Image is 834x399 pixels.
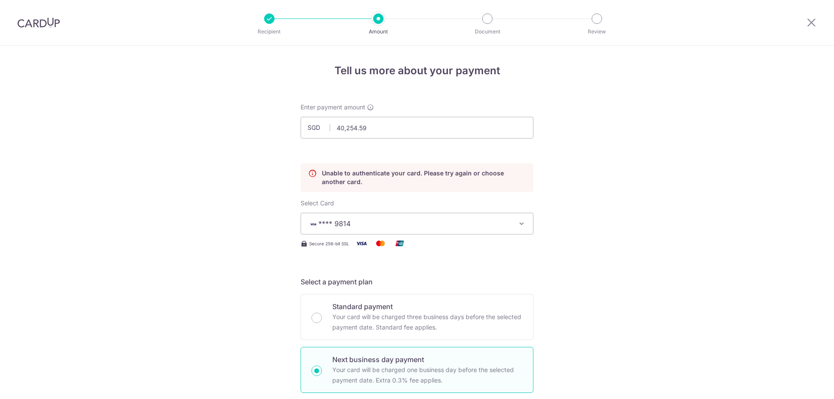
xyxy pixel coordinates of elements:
[308,123,330,132] span: SGD
[778,373,825,395] iframe: Opens a widget where you can find more information
[346,27,410,36] p: Amount
[565,27,629,36] p: Review
[17,17,60,28] img: CardUp
[301,277,533,287] h5: Select a payment plan
[332,354,523,365] p: Next business day payment
[332,312,523,333] p: Your card will be charged three business days before the selected payment date. Standard fee appl...
[237,27,301,36] p: Recipient
[301,103,365,112] span: Enter payment amount
[301,63,533,79] h4: Tell us more about your payment
[353,238,370,249] img: Visa
[301,117,533,138] input: 0.00
[391,238,408,249] img: Union Pay
[301,199,334,207] span: translation missing: en.payables.payment_networks.credit_card.summary.labels.select_card
[322,169,526,186] p: Unable to authenticate your card. Please try again or choose another card.
[332,365,523,386] p: Your card will be charged one business day before the selected payment date. Extra 0.3% fee applies.
[332,301,523,312] p: Standard payment
[309,240,349,247] span: Secure 256-bit SSL
[455,27,520,36] p: Document
[372,238,389,249] img: Mastercard
[308,221,318,227] img: VISA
